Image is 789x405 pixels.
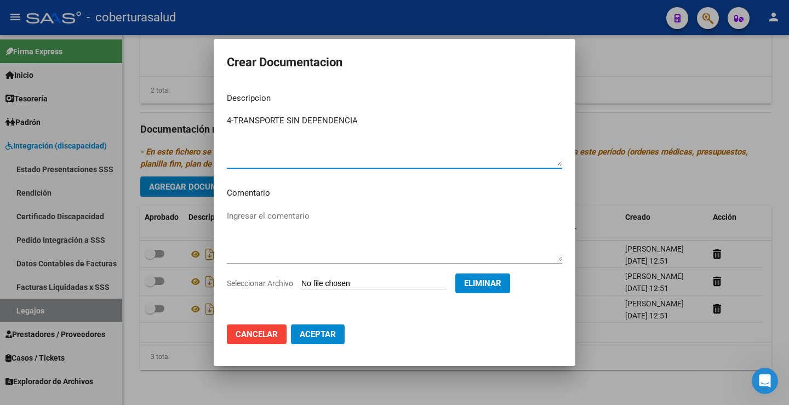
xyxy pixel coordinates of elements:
[227,279,293,288] span: Seleccionar Archivo
[464,278,501,288] span: Eliminar
[455,273,510,293] button: Eliminar
[236,329,278,339] span: Cancelar
[227,324,287,344] button: Cancelar
[752,368,778,394] iframe: Intercom live chat
[227,187,562,199] p: Comentario
[291,324,345,344] button: Aceptar
[300,329,336,339] span: Aceptar
[227,52,562,73] h2: Crear Documentacion
[227,92,562,105] p: Descripcion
